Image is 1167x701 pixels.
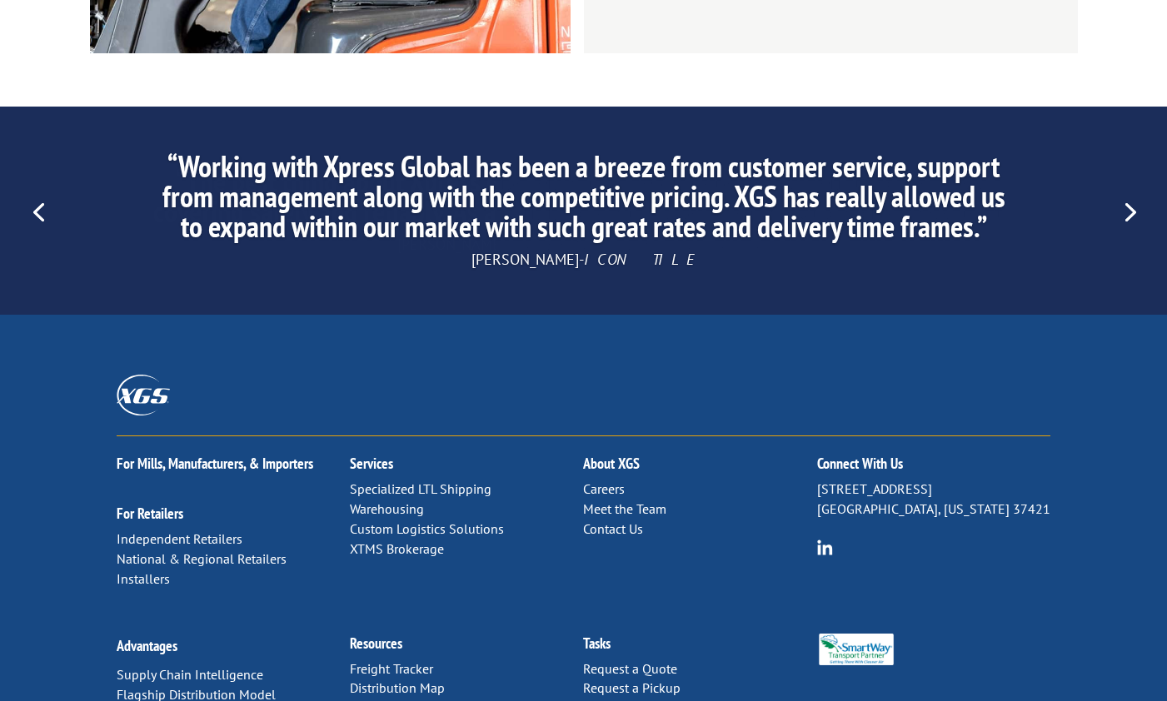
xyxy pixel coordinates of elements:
h2: “Working with Xpress Global has been a breeze from customer service, support from management alon... [152,152,1015,250]
a: Distribution Map [350,679,445,696]
img: Smartway_Logo [817,634,895,665]
a: Supply Chain Intelligence [117,666,263,683]
a: XTMS Brokerage [350,540,444,557]
a: Installers [117,570,170,587]
a: Advantages [117,636,177,655]
a: Custom Logistics Solutions [350,520,504,537]
a: For Retailers [117,504,183,523]
p: [STREET_ADDRESS] [GEOGRAPHIC_DATA], [US_STATE] 37421 [817,480,1050,520]
span: ICON TILE [584,250,696,269]
a: Meet the Team [583,500,666,517]
a: Careers [583,480,625,497]
a: Services [350,454,393,473]
h2: Connect With Us [817,456,1050,480]
a: Specialized LTL Shipping [350,480,491,497]
a: Request a Quote [583,660,677,677]
span: - [579,250,584,269]
a: Resources [350,634,402,653]
a: Warehousing [350,500,424,517]
a: Contact Us [583,520,643,537]
span: [PERSON_NAME] [471,250,579,269]
a: About XGS [583,454,640,473]
a: Request a Pickup [583,679,681,696]
img: group-6 [817,539,833,555]
img: XGS_Logos_ALL_2024_All_White [117,375,170,415]
a: Independent Retailers [117,530,242,547]
a: For Mills, Manufacturers, & Importers [117,454,313,473]
a: Freight Tracker [350,660,433,677]
h2: Tasks [583,636,816,659]
a: National & Regional Retailers [117,550,287,567]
